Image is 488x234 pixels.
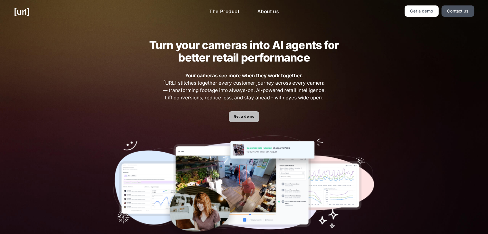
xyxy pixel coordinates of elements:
a: The Product [204,5,244,18]
h2: Turn your cameras into AI agents for better retail performance [139,39,349,64]
a: [URL] [14,5,30,18]
a: Get a demo [405,5,439,17]
span: [URL] stitches together every customer journey across every camera — transforming footage into al... [162,72,327,101]
a: About us [252,5,284,18]
strong: Your cameras see more when they work together. [185,72,303,79]
a: Get a demo [229,111,259,122]
a: Contact us [441,5,474,17]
